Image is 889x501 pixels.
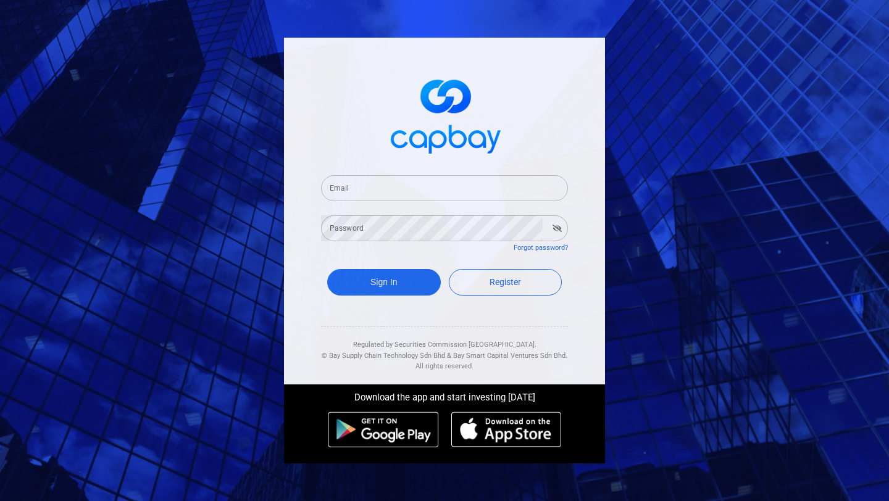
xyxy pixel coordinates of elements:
img: android [328,412,439,447]
img: logo [383,68,506,160]
div: Download the app and start investing [DATE] [275,384,614,405]
button: Sign In [327,269,441,296]
span: Register [490,277,521,287]
a: Register [449,269,562,296]
span: © Bay Supply Chain Technology Sdn Bhd [322,352,445,360]
img: ios [451,412,561,447]
span: Bay Smart Capital Ventures Sdn Bhd. [453,352,567,360]
a: Forgot password? [514,244,568,252]
div: Regulated by Securities Commission [GEOGRAPHIC_DATA]. & All rights reserved. [321,327,568,372]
